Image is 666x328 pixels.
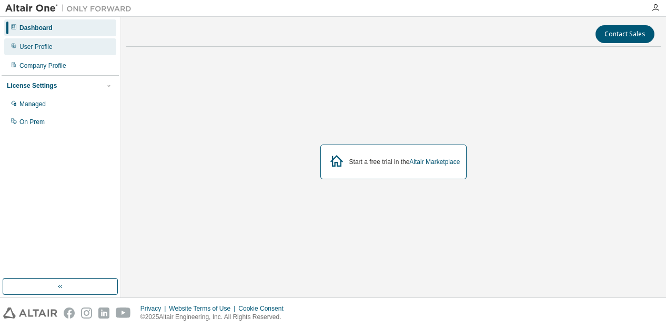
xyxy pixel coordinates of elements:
[140,304,169,313] div: Privacy
[116,307,131,319] img: youtube.svg
[19,24,53,32] div: Dashboard
[238,304,289,313] div: Cookie Consent
[349,158,460,166] div: Start a free trial in the
[64,307,75,319] img: facebook.svg
[19,118,45,126] div: On Prem
[81,307,92,319] img: instagram.svg
[596,25,654,43] button: Contact Sales
[140,313,290,322] p: © 2025 Altair Engineering, Inc. All Rights Reserved.
[5,3,137,14] img: Altair One
[7,81,57,90] div: License Settings
[19,100,46,108] div: Managed
[98,307,109,319] img: linkedin.svg
[409,158,460,166] a: Altair Marketplace
[169,304,238,313] div: Website Terms of Use
[19,43,53,51] div: User Profile
[3,307,57,319] img: altair_logo.svg
[19,61,66,70] div: Company Profile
